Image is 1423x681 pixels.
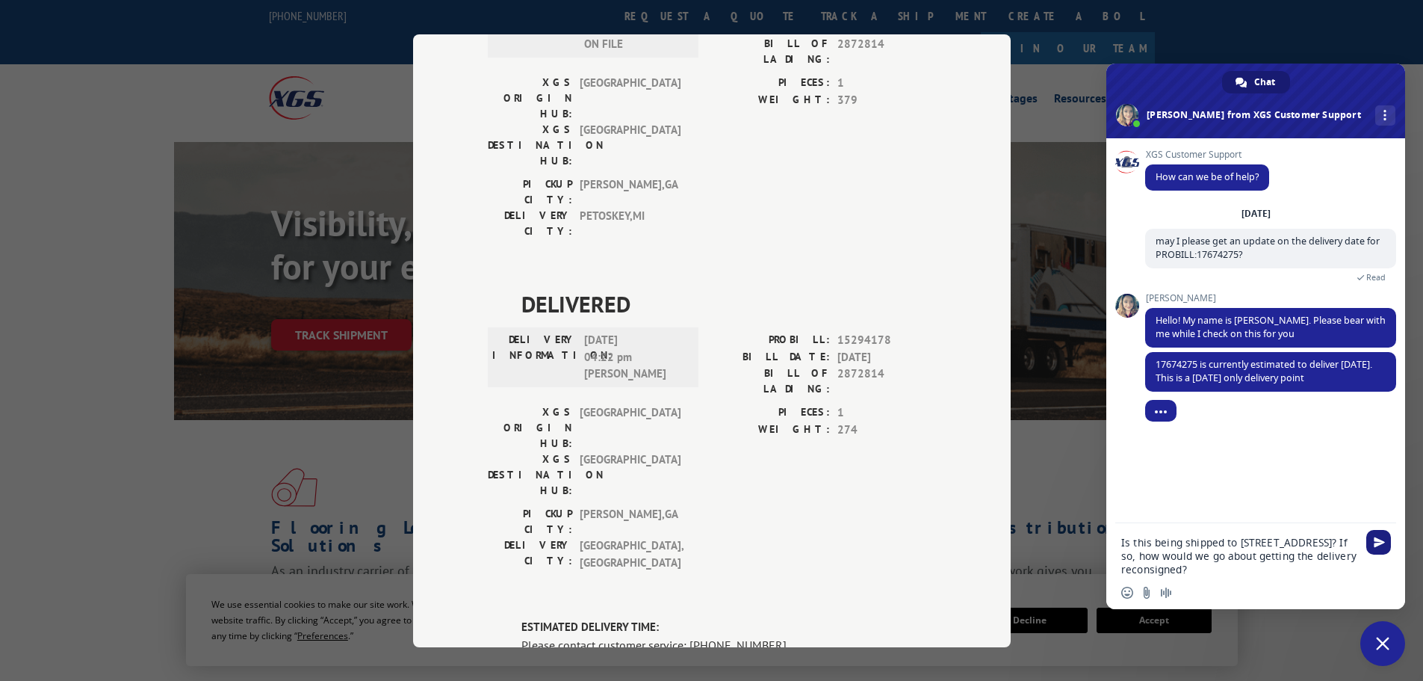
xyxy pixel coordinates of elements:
span: [DATE] [837,348,936,366]
label: PICKUP CITY: [488,176,572,208]
span: [GEOGRAPHIC_DATA] [580,122,681,169]
label: XGS ORIGIN HUB: [488,404,572,452]
span: 2872814 [837,36,936,67]
label: PICKUP CITY: [488,506,572,537]
span: XGS Customer Support [1145,150,1269,160]
span: [PERSON_NAME] , GA [580,176,681,208]
span: Insert an emoji [1121,587,1133,599]
span: Hello! My name is [PERSON_NAME]. Please bear with me while I check on this for you [1156,314,1386,340]
span: [GEOGRAPHIC_DATA] [580,75,681,122]
label: XGS DESTINATION HUB: [488,122,572,169]
span: may I please get an update on the delivery date for PROBILL:17674275? [1156,235,1380,261]
label: BILL DATE: [712,348,830,366]
label: WEIGHT: [712,91,830,108]
div: Please contact customer service: [PHONE_NUMBER]. [521,635,936,653]
span: 15294178 [837,332,936,349]
div: More channels [1375,105,1395,126]
span: 1 [837,75,936,92]
label: ESTIMATED DELIVERY TIME: [521,619,936,636]
label: DELIVERY INFORMATION: [492,332,577,383]
span: 1 [837,404,936,422]
label: DELIVERY CITY: [488,208,572,239]
label: BILL OF LADING: [712,36,830,67]
label: WEIGHT: [712,421,830,438]
span: Send [1366,530,1391,555]
label: PIECES: [712,75,830,92]
span: Read [1366,272,1386,283]
span: 379 [837,91,936,108]
span: [DATE] 02:01 pm ON FILE [584,2,685,53]
div: [DATE] [1241,209,1271,218]
span: Audio message [1160,587,1172,599]
span: [GEOGRAPHIC_DATA] , [GEOGRAPHIC_DATA] [580,537,681,571]
span: [GEOGRAPHIC_DATA] [580,452,681,499]
span: Chat [1254,71,1275,93]
span: 17674275 is currently estimated to deliver [DATE]. This is a [DATE] only delivery point [1156,358,1372,384]
textarea: Compose your message... [1121,536,1357,576]
label: BILL OF LADING: [712,366,830,397]
span: Send a file [1141,587,1153,599]
span: [GEOGRAPHIC_DATA] [580,404,681,452]
label: XGS DESTINATION HUB: [488,452,572,499]
div: Close chat [1360,621,1405,666]
label: XGS ORIGIN HUB: [488,75,572,122]
label: PIECES: [712,404,830,422]
span: 2872814 [837,366,936,397]
span: [DATE] 04:22 pm [PERSON_NAME] [584,332,685,383]
label: DELIVERY INFORMATION: [492,2,577,53]
div: Chat [1222,71,1290,93]
span: 274 [837,421,936,438]
label: DELIVERY CITY: [488,537,572,571]
span: [PERSON_NAME] , GA [580,506,681,537]
label: PROBILL: [712,332,830,349]
span: DELIVERED [521,287,936,321]
span: PETOSKEY , MI [580,208,681,239]
span: [PERSON_NAME] [1145,293,1396,303]
span: How can we be of help? [1156,170,1259,183]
